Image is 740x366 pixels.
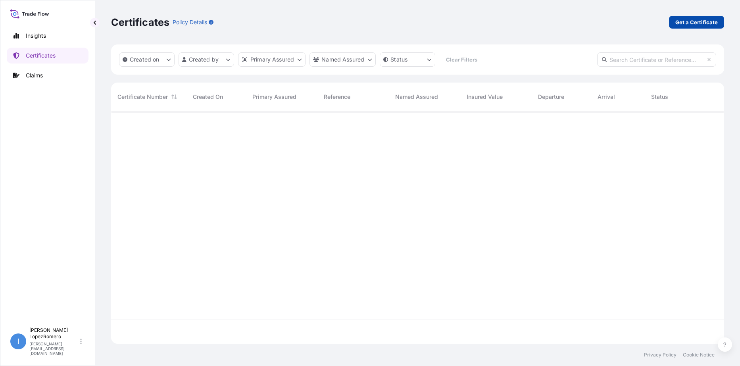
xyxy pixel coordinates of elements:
p: Certificates [111,16,169,29]
a: Privacy Policy [644,352,677,358]
p: Get a Certificate [675,18,718,26]
p: Certificates [26,52,56,60]
a: Insights [7,28,88,44]
span: Reference [324,93,350,101]
span: Status [651,93,668,101]
span: Arrival [598,93,615,101]
a: Get a Certificate [669,16,724,29]
p: Created by [189,56,219,64]
button: createdOn Filter options [119,52,175,67]
p: Claims [26,71,43,79]
p: Primary Assured [250,56,294,64]
button: createdBy Filter options [179,52,234,67]
p: Named Assured [321,56,364,64]
p: [PERSON_NAME] LopezRomero [29,327,79,340]
span: Created On [193,93,223,101]
a: Certificates [7,48,88,64]
p: Created on [130,56,160,64]
p: Status [390,56,407,64]
a: Cookie Notice [683,352,715,358]
p: Policy Details [173,18,207,26]
button: cargoOwner Filter options [309,52,376,67]
button: Clear Filters [439,53,484,66]
input: Search Certificate or Reference... [597,52,716,67]
button: distributor Filter options [238,52,306,67]
span: Named Assured [395,93,438,101]
p: [PERSON_NAME][EMAIL_ADDRESS][DOMAIN_NAME] [29,341,79,356]
span: Certificate Number [117,93,168,101]
button: certificateStatus Filter options [380,52,435,67]
span: Departure [538,93,564,101]
p: Clear Filters [446,56,477,64]
a: Claims [7,67,88,83]
span: Insured Value [467,93,503,101]
span: I [17,337,19,345]
button: Sort [169,92,179,102]
p: Insights [26,32,46,40]
span: Primary Assured [252,93,296,101]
